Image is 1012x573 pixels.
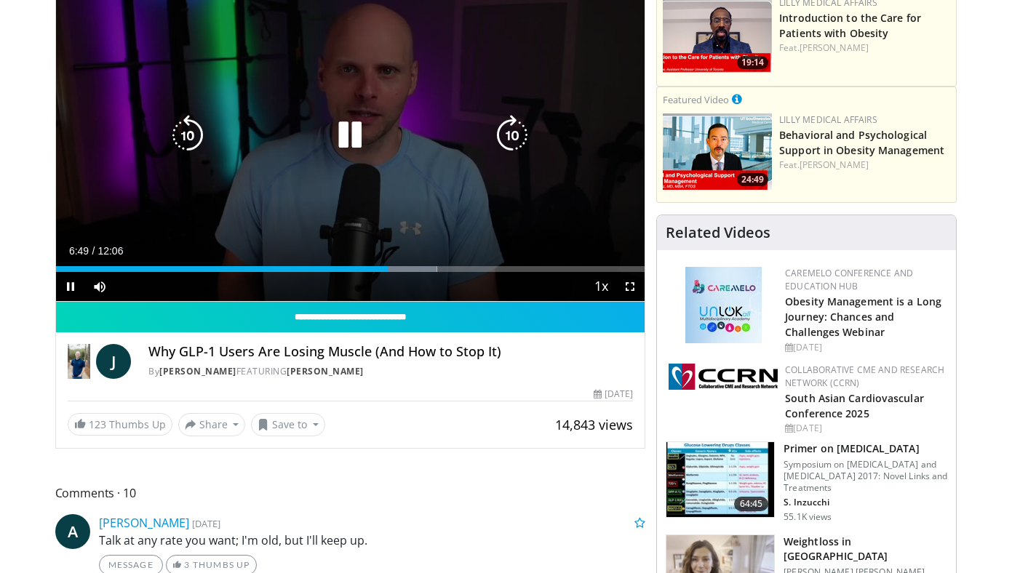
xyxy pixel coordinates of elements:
div: Progress Bar [56,266,645,272]
div: [DATE] [594,388,633,401]
h3: Primer on [MEDICAL_DATA] [784,441,947,456]
a: [PERSON_NAME] [800,159,869,171]
a: [PERSON_NAME] [800,41,869,54]
a: J [96,344,131,379]
button: Pause [56,272,85,301]
span: 14,843 views [555,416,633,433]
p: S. Inzucchi [784,497,947,508]
small: Featured Video [663,93,729,106]
button: Save to [251,413,325,436]
span: 64:45 [734,497,769,511]
h4: Why GLP-1 Users Are Losing Muscle (And How to Stop It) [148,344,633,360]
span: / [92,245,95,257]
a: Collaborative CME and Research Network (CCRN) [785,364,944,389]
button: Playback Rate [586,272,615,301]
a: Behavioral and Psychological Support in Obesity Management [779,128,944,157]
span: Comments 10 [55,484,646,502]
span: 19:14 [737,56,768,69]
a: Obesity Management is a Long Journey: Chances and Challenges Webinar [785,294,941,339]
img: a04ee3ba-8487-4636-b0fb-5e8d268f3737.png.150x105_q85_autocrop_double_scale_upscale_version-0.2.png [669,364,778,390]
a: Introduction to the Care for Patients with Obesity [779,11,921,40]
a: Lilly Medical Affairs [779,113,877,126]
a: [PERSON_NAME] [287,365,364,377]
img: ba3304f6-7838-4e41-9c0f-2e31ebde6754.png.150x105_q85_crop-smart_upscale.png [663,113,772,190]
a: [PERSON_NAME] [99,515,189,531]
a: South Asian Cardiovascular Conference 2025 [785,391,924,420]
span: 123 [89,417,106,431]
span: 12:06 [97,245,123,257]
p: Symposium on [MEDICAL_DATA] and [MEDICAL_DATA] 2017: Novel Links and Treatments [784,459,947,494]
button: Fullscreen [615,272,645,301]
img: 45df64a9-a6de-482c-8a90-ada250f7980c.png.150x105_q85_autocrop_double_scale_upscale_version-0.2.jpg [685,267,762,343]
h4: Related Videos [666,224,770,241]
a: 24:49 [663,113,772,190]
div: Feat. [779,159,950,172]
div: [DATE] [785,422,944,435]
div: Feat. [779,41,950,55]
span: 24:49 [737,173,768,186]
div: By FEATURING [148,365,633,378]
small: [DATE] [192,517,220,530]
p: Talk at any rate you want; I'm old, but I'll keep up. [99,532,646,549]
a: CaReMeLO Conference and Education Hub [785,267,913,292]
span: 6:49 [69,245,89,257]
a: [PERSON_NAME] [159,365,236,377]
span: 3 [184,559,190,570]
a: 123 Thumbs Up [68,413,172,436]
p: 55.1K views [784,511,832,523]
a: A [55,514,90,549]
a: 64:45 Primer on [MEDICAL_DATA] Symposium on [MEDICAL_DATA] and [MEDICAL_DATA] 2017: Novel Links a... [666,441,947,523]
h3: Weightloss in [GEOGRAPHIC_DATA] [784,534,947,564]
img: Dr. Jordan Rennicke [68,344,91,379]
div: [DATE] [785,341,944,354]
img: 022d2313-3eaa-4549-99ac-ae6801cd1fdc.150x105_q85_crop-smart_upscale.jpg [666,442,774,518]
button: Mute [85,272,114,301]
button: Share [178,413,246,436]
